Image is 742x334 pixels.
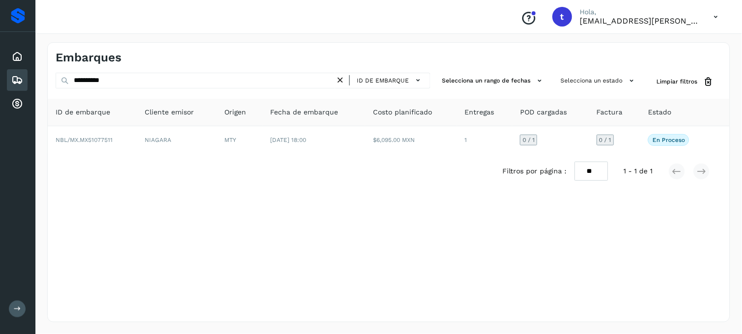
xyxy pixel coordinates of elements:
[224,107,246,117] span: Origen
[216,126,262,154] td: MTY
[7,46,28,67] div: Inicio
[648,107,671,117] span: Estado
[56,51,122,65] h4: Embarques
[365,126,457,154] td: $6,095.00 MXN
[502,166,567,176] span: Filtros por página :
[56,107,110,117] span: ID de embarque
[557,73,641,89] button: Selecciona un estado
[7,69,28,91] div: Embarques
[373,107,432,117] span: Costo planificado
[354,73,426,87] button: ID de embarque
[271,107,339,117] span: Fecha de embarque
[523,137,535,143] span: 0 / 1
[649,73,722,91] button: Limpiar filtros
[438,73,549,89] button: Selecciona un rango de fechas
[7,93,28,114] div: Cuentas por cobrar
[599,137,612,143] span: 0 / 1
[56,137,113,143] span: NBL/MX.MX51077511
[657,77,698,86] span: Limpiar filtros
[597,107,623,117] span: Factura
[580,16,698,26] p: transportes.lg.lozano@gmail.com
[520,107,567,117] span: POD cargadas
[271,137,307,143] span: [DATE] 18:00
[652,137,685,143] p: En proceso
[624,166,653,176] span: 1 - 1 de 1
[580,8,698,16] p: Hola,
[357,76,409,85] span: ID de embarque
[465,107,495,117] span: Entregas
[137,126,217,154] td: NIAGARA
[145,107,194,117] span: Cliente emisor
[457,126,513,154] td: 1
